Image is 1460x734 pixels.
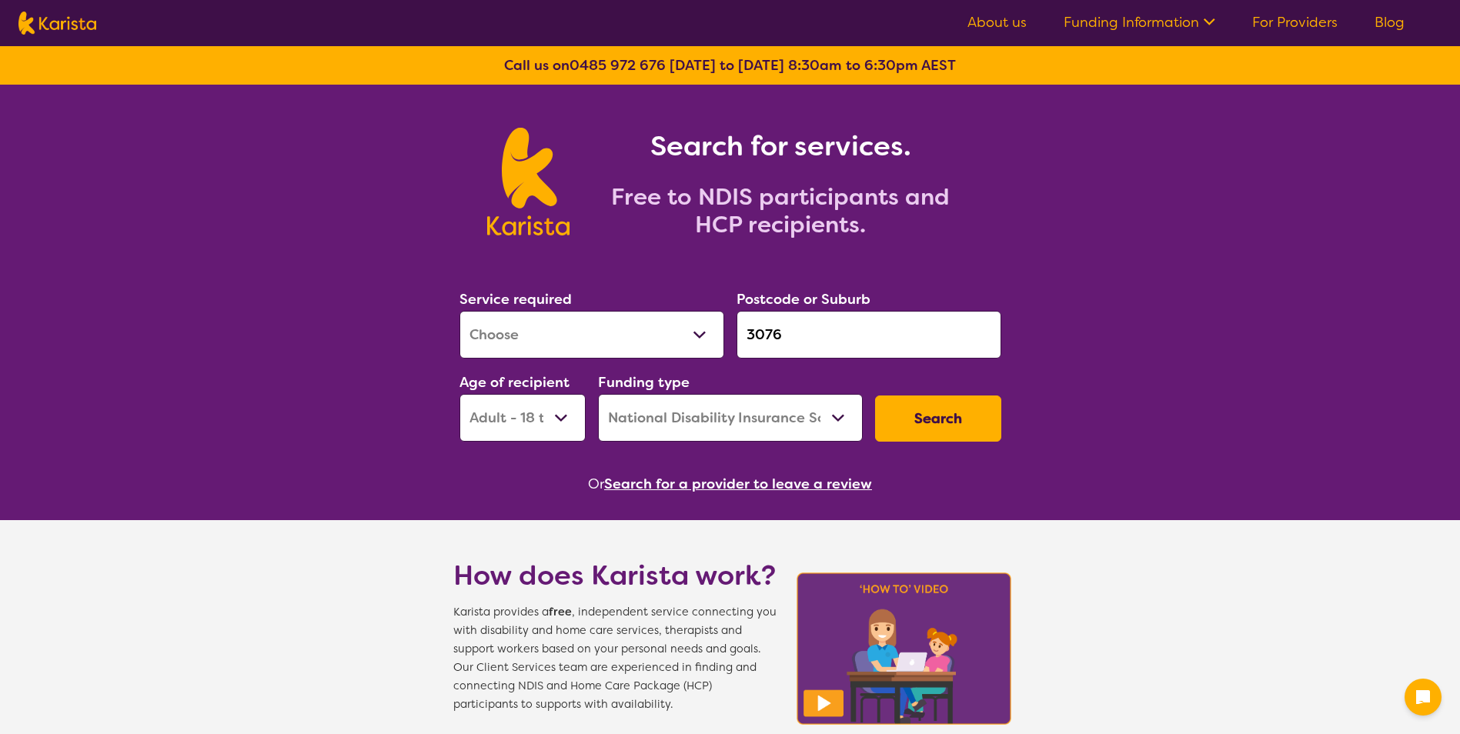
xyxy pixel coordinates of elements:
a: About us [967,13,1027,32]
button: Search [875,395,1001,442]
label: Service required [459,290,572,309]
img: Karista logo [18,12,96,35]
input: Type [737,311,1001,359]
a: Funding Information [1064,13,1215,32]
button: Search for a provider to leave a review [604,472,872,495]
img: Karista video [792,568,1017,729]
h2: Free to NDIS participants and HCP recipients. [588,183,973,239]
a: For Providers [1252,13,1338,32]
label: Postcode or Suburb [737,290,870,309]
b: Call us on [DATE] to [DATE] 8:30am to 6:30pm AEST [504,56,956,75]
h1: Search for services. [588,128,973,165]
b: free [549,605,572,619]
label: Age of recipient [459,373,570,392]
label: Funding type [598,373,690,392]
a: 0485 972 676 [570,56,666,75]
span: Or [588,472,604,495]
h1: How does Karista work? [453,557,777,594]
a: Blog [1375,13,1405,32]
img: Karista logo [487,128,570,235]
span: Karista provides a , independent service connecting you with disability and home care services, t... [453,603,777,714]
